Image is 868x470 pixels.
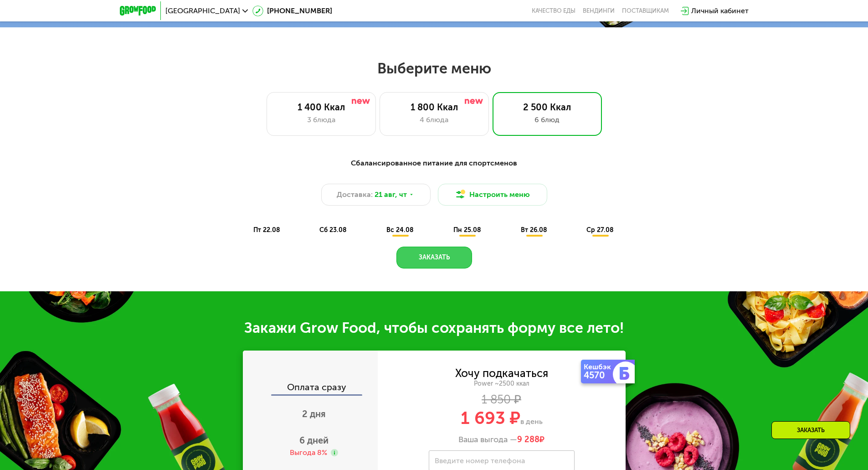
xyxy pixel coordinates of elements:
div: 1 850 ₽ [378,395,626,405]
a: [PHONE_NUMBER] [252,5,332,16]
span: пн 25.08 [453,226,481,234]
span: 2 дня [302,408,326,419]
div: 6 блюд [502,114,592,125]
div: Ваша выгода — [378,435,626,445]
div: Power ~2500 ккал [378,380,626,388]
div: Заказать [771,421,850,439]
span: 9 288 [517,434,539,444]
button: Настроить меню [438,184,547,206]
span: вт 26.08 [521,226,547,234]
div: Оплата сразу [244,382,378,394]
label: Введите номер телефона [435,458,525,463]
span: вс 24.08 [386,226,414,234]
div: Личный кабинет [691,5,749,16]
button: Заказать [396,247,472,269]
div: 3 блюда [276,114,366,125]
div: Сбалансированное питание для спортсменов [164,158,704,169]
span: [GEOGRAPHIC_DATA] [165,7,240,15]
span: 21 авг, чт [375,189,407,200]
div: 4570 [584,371,615,380]
div: Хочу подкачаться [455,368,548,378]
div: 4 блюда [389,114,479,125]
div: Выгода 8% [290,448,327,458]
div: 1 400 Ккал [276,102,366,113]
span: 1 693 ₽ [461,408,520,429]
span: сб 23.08 [319,226,347,234]
h2: Выберите меню [29,59,839,77]
span: 6 дней [299,435,329,446]
span: ₽ [517,435,544,445]
span: ср 27.08 [586,226,614,234]
span: пт 22.08 [253,226,280,234]
div: 2 500 Ккал [502,102,592,113]
div: Кешбэк [584,363,615,371]
span: в день [520,417,543,426]
a: Качество еды [532,7,575,15]
span: Доставка: [337,189,373,200]
div: 1 800 Ккал [389,102,479,113]
a: Вендинги [583,7,615,15]
div: поставщикам [622,7,669,15]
